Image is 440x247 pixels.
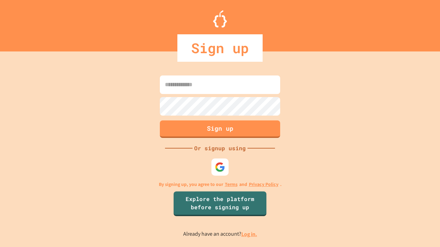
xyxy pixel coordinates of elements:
[159,181,282,188] p: By signing up, you agree to our and .
[215,162,225,172] img: google-icon.svg
[177,34,263,62] div: Sign up
[160,120,280,138] button: Sign up
[183,230,257,238] p: Already have an account?
[225,181,238,188] a: Terms
[249,181,278,188] a: Privacy Policy
[192,144,247,152] div: Or signup using
[411,220,433,240] iframe: chat widget
[174,191,266,216] a: Explore the platform before signing up
[241,231,257,238] a: Log in.
[213,10,227,27] img: Logo.svg
[383,190,433,219] iframe: chat widget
